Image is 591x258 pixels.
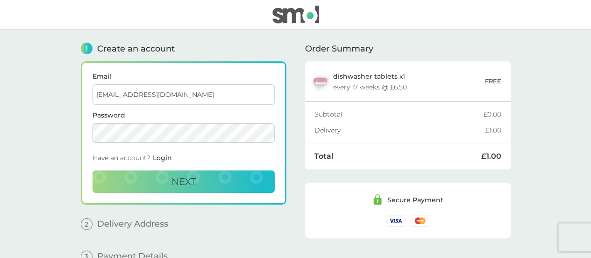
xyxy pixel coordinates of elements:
[386,215,405,227] img: /assets/icons/cards/visa.svg
[485,127,501,133] div: £1.00
[305,44,373,53] span: Order Summary
[314,111,484,118] div: Subtotal
[484,111,501,118] div: £0.00
[314,127,485,133] div: Delivery
[93,150,275,170] div: Have an account?
[97,220,168,228] span: Delivery Address
[93,73,275,80] label: Email
[333,84,407,90] div: every 17 weeks @ £6.50
[93,112,275,118] label: Password
[272,6,319,23] img: smol
[153,154,172,162] span: Login
[81,218,93,230] span: 2
[485,76,501,86] p: FREE
[93,170,275,193] button: Next
[333,73,405,80] p: x 1
[314,153,481,160] div: Total
[97,44,175,53] span: Create an account
[481,153,501,160] div: £1.00
[333,72,398,81] span: dishwasher tablets
[387,197,443,203] div: Secure Payment
[81,43,93,54] span: 1
[411,215,429,227] img: /assets/icons/cards/mastercard.svg
[171,176,196,187] span: Next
